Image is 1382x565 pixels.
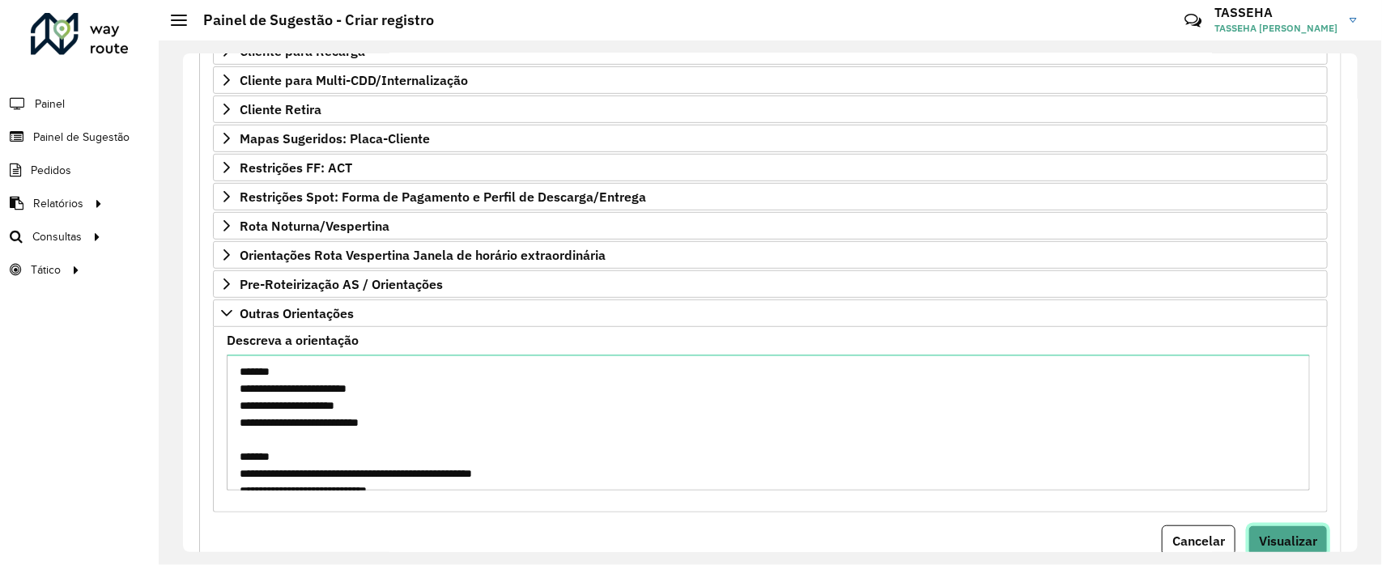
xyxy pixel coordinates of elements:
[240,74,468,87] span: Cliente para Multi-CDD/Internalização
[240,190,646,203] span: Restrições Spot: Forma de Pagamento e Perfil de Descarga/Entrega
[213,299,1328,327] a: Outras Orientações
[1172,533,1225,549] span: Cancelar
[1214,5,1337,20] h3: TASSEHA
[240,249,606,261] span: Orientações Rota Vespertina Janela de horário extraordinária
[213,183,1328,210] a: Restrições Spot: Forma de Pagamento e Perfil de Descarga/Entrega
[213,212,1328,240] a: Rota Noturna/Vespertina
[187,11,434,29] h2: Painel de Sugestão - Criar registro
[240,161,352,174] span: Restrições FF: ACT
[35,96,65,113] span: Painel
[1259,533,1317,549] span: Visualizar
[31,162,71,179] span: Pedidos
[240,307,354,320] span: Outras Orientações
[1214,21,1337,36] span: TASSEHA [PERSON_NAME]
[33,129,130,146] span: Painel de Sugestão
[213,270,1328,298] a: Pre-Roteirização AS / Orientações
[32,228,82,245] span: Consultas
[240,132,430,145] span: Mapas Sugeridos: Placa-Cliente
[227,330,359,350] label: Descreva a orientação
[213,327,1328,512] div: Outras Orientações
[213,125,1328,152] a: Mapas Sugeridos: Placa-Cliente
[1162,525,1235,556] button: Cancelar
[240,45,365,57] span: Cliente para Recarga
[31,261,61,278] span: Tático
[213,241,1328,269] a: Orientações Rota Vespertina Janela de horário extraordinária
[1176,3,1210,38] a: Contato Rápido
[213,154,1328,181] a: Restrições FF: ACT
[240,219,389,232] span: Rota Noturna/Vespertina
[213,96,1328,123] a: Cliente Retira
[213,66,1328,94] a: Cliente para Multi-CDD/Internalização
[240,103,321,116] span: Cliente Retira
[1248,525,1328,556] button: Visualizar
[33,195,83,212] span: Relatórios
[240,278,443,291] span: Pre-Roteirização AS / Orientações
